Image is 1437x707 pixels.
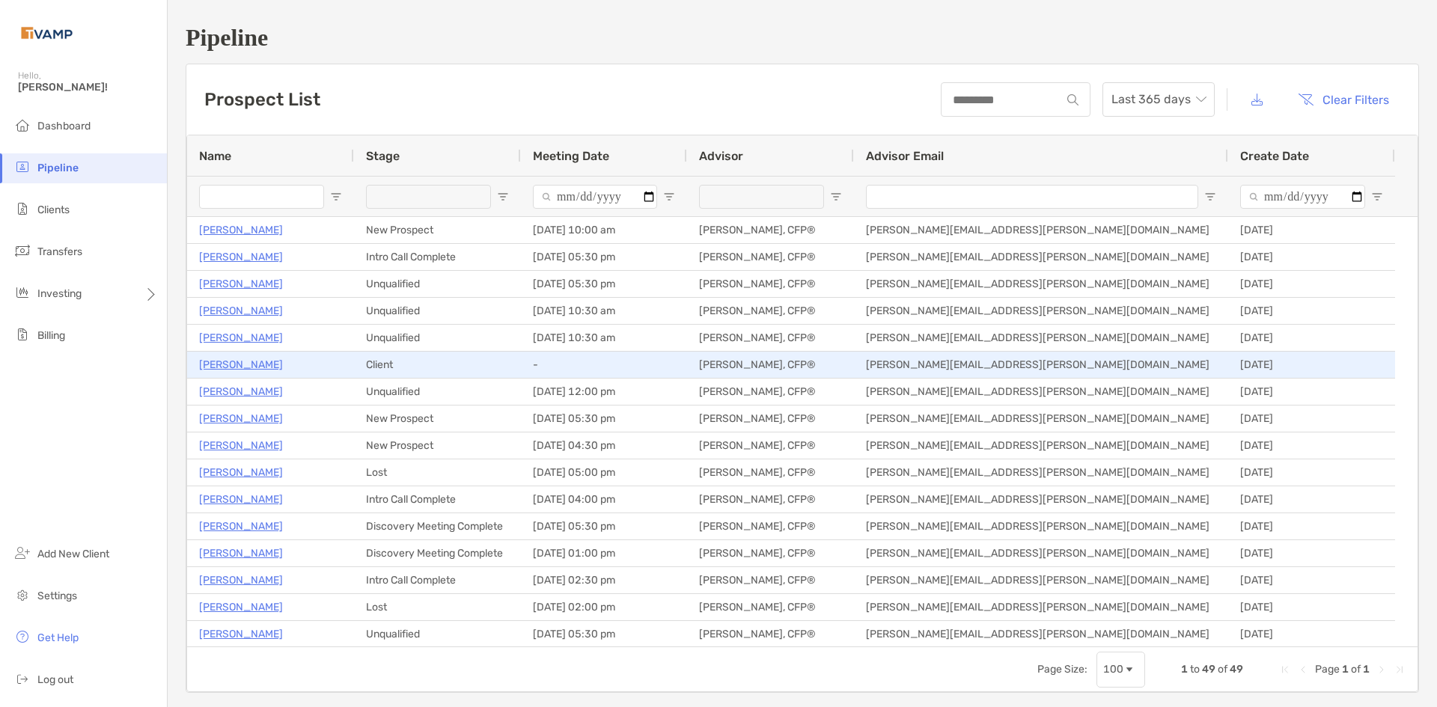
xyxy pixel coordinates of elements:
[521,271,687,297] div: [DATE] 05:30 pm
[1297,664,1309,676] div: Previous Page
[854,432,1228,459] div: [PERSON_NAME][EMAIL_ADDRESS][PERSON_NAME][DOMAIN_NAME]
[199,328,283,347] a: [PERSON_NAME]
[521,621,687,647] div: [DATE] 05:30 pm
[37,590,77,602] span: Settings
[854,405,1228,432] div: [PERSON_NAME][EMAIL_ADDRESS][PERSON_NAME][DOMAIN_NAME]
[199,490,283,509] a: [PERSON_NAME]
[13,284,31,302] img: investing icon
[687,352,854,378] div: [PERSON_NAME], CFP®
[497,191,509,203] button: Open Filter Menu
[37,245,82,258] span: Transfers
[354,298,521,324] div: Unqualified
[854,621,1228,647] div: [PERSON_NAME][EMAIL_ADDRESS][PERSON_NAME][DOMAIN_NAME]
[37,203,70,216] span: Clients
[354,621,521,647] div: Unqualified
[199,382,283,401] a: [PERSON_NAME]
[199,185,324,209] input: Name Filter Input
[854,217,1228,243] div: [PERSON_NAME][EMAIL_ADDRESS][PERSON_NAME][DOMAIN_NAME]
[1228,325,1395,351] div: [DATE]
[37,548,109,560] span: Add New Client
[1279,664,1291,676] div: First Page
[199,302,283,320] a: [PERSON_NAME]
[354,513,521,539] div: Discovery Meeting Complete
[854,486,1228,512] div: [PERSON_NAME][EMAIL_ADDRESS][PERSON_NAME][DOMAIN_NAME]
[1067,94,1078,105] img: input icon
[354,594,521,620] div: Lost
[521,432,687,459] div: [DATE] 04:30 pm
[521,567,687,593] div: [DATE] 02:30 pm
[199,248,283,266] a: [PERSON_NAME]
[13,116,31,134] img: dashboard icon
[1371,191,1383,203] button: Open Filter Menu
[354,459,521,486] div: Lost
[1228,244,1395,270] div: [DATE]
[687,244,854,270] div: [PERSON_NAME], CFP®
[13,325,31,343] img: billing icon
[13,242,31,260] img: transfers icon
[37,631,79,644] span: Get Help
[1228,486,1395,512] div: [DATE]
[199,517,283,536] a: [PERSON_NAME]
[521,540,687,566] div: [DATE] 01:00 pm
[354,352,521,378] div: Client
[199,409,283,428] p: [PERSON_NAME]
[199,571,283,590] a: [PERSON_NAME]
[1228,459,1395,486] div: [DATE]
[1218,663,1227,676] span: of
[866,185,1198,209] input: Advisor Email Filter Input
[13,628,31,646] img: get-help icon
[521,459,687,486] div: [DATE] 05:00 pm
[13,544,31,562] img: add_new_client icon
[687,594,854,620] div: [PERSON_NAME], CFP®
[354,379,521,405] div: Unqualified
[521,594,687,620] div: [DATE] 02:00 pm
[1228,567,1395,593] div: [DATE]
[687,432,854,459] div: [PERSON_NAME], CFP®
[1287,83,1400,116] button: Clear Filters
[199,221,283,239] a: [PERSON_NAME]
[199,436,283,455] a: [PERSON_NAME]
[521,244,687,270] div: [DATE] 05:30 pm
[1190,663,1200,676] span: to
[687,513,854,539] div: [PERSON_NAME], CFP®
[663,191,675,203] button: Open Filter Menu
[354,486,521,512] div: Intro Call Complete
[1037,663,1087,676] div: Page Size:
[854,352,1228,378] div: [PERSON_NAME][EMAIL_ADDRESS][PERSON_NAME][DOMAIN_NAME]
[854,540,1228,566] div: [PERSON_NAME][EMAIL_ADDRESS][PERSON_NAME][DOMAIN_NAME]
[37,120,91,132] span: Dashboard
[687,298,854,324] div: [PERSON_NAME], CFP®
[687,379,854,405] div: [PERSON_NAME], CFP®
[37,329,65,342] span: Billing
[354,217,521,243] div: New Prospect
[354,271,521,297] div: Unqualified
[687,567,854,593] div: [PERSON_NAME], CFP®
[199,463,283,482] a: [PERSON_NAME]
[854,298,1228,324] div: [PERSON_NAME][EMAIL_ADDRESS][PERSON_NAME][DOMAIN_NAME]
[1240,185,1365,209] input: Create Date Filter Input
[1394,664,1406,676] div: Last Page
[687,486,854,512] div: [PERSON_NAME], CFP®
[854,271,1228,297] div: [PERSON_NAME][EMAIL_ADDRESS][PERSON_NAME][DOMAIN_NAME]
[521,379,687,405] div: [DATE] 12:00 pm
[687,217,854,243] div: [PERSON_NAME], CFP®
[1228,298,1395,324] div: [DATE]
[687,325,854,351] div: [PERSON_NAME], CFP®
[13,670,31,688] img: logout icon
[1228,379,1395,405] div: [DATE]
[1111,83,1206,116] span: Last 365 days
[687,621,854,647] div: [PERSON_NAME], CFP®
[199,625,283,643] a: [PERSON_NAME]
[18,81,158,94] span: [PERSON_NAME]!
[1230,663,1243,676] span: 49
[1342,663,1349,676] span: 1
[533,185,657,209] input: Meeting Date Filter Input
[533,149,609,163] span: Meeting Date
